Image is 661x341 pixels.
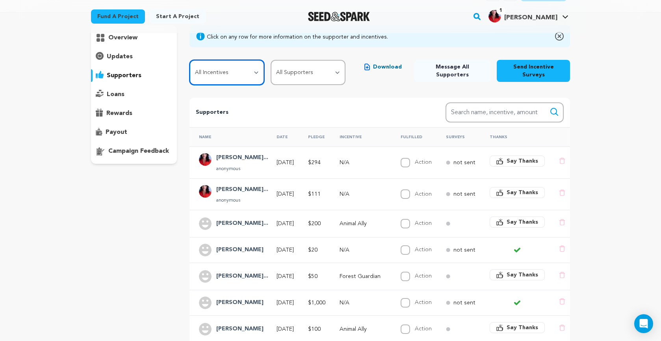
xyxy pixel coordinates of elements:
[507,218,538,226] span: Say Thanks
[415,159,432,165] label: Action
[216,166,268,172] p: anonymous
[196,108,420,117] p: Supporters
[216,153,268,163] h4: Natalie Conneely
[199,153,212,166] img: 720a3f71b7ba1c2c.jpg
[453,190,475,198] p: not sent
[216,185,268,195] h4: Natalie Conneely
[308,326,321,332] span: $100
[415,326,432,332] label: Action
[91,69,177,82] button: supporters
[490,269,545,280] button: Say Thanks
[107,90,124,99] p: loans
[415,247,432,252] label: Action
[634,314,653,333] div: Open Intercom Messenger
[91,32,177,44] button: overview
[488,10,501,22] img: 720a3f71b7ba1c2c.jpg
[415,221,432,226] label: Action
[555,32,564,41] img: close-o.svg
[199,270,212,283] img: user.png
[277,299,294,307] p: [DATE]
[490,322,545,333] button: Say Thanks
[308,191,321,197] span: $111
[358,60,408,74] button: Download
[308,247,318,253] span: $20
[308,274,318,279] span: $50
[340,159,386,167] p: N/A
[277,325,294,333] p: [DATE]
[497,60,570,82] button: Send Incentive Surveys
[308,12,370,21] a: Seed&Spark Homepage
[507,189,538,196] span: Say Thanks
[415,191,432,197] label: Action
[91,126,177,139] button: payout
[108,146,169,156] p: campaign feedback
[277,272,294,280] p: [DATE]
[277,190,294,198] p: [DATE]
[340,220,386,228] p: Animal Ally
[414,60,490,82] button: Message All Supporters
[391,127,436,146] th: Fulfilled
[216,219,268,228] h4: Jessica de Jarnette
[199,323,212,335] img: user.png
[107,71,141,80] p: supporters
[480,127,550,146] th: Thanks
[490,217,545,228] button: Say Thanks
[91,145,177,158] button: campaign feedback
[421,63,484,79] span: Message All Supporters
[267,127,299,146] th: Date
[487,8,570,25] span: Natalie C.'s Profile
[340,272,386,280] p: Forest Guardian
[91,88,177,101] button: loans
[340,246,386,254] p: N/A
[91,9,145,24] a: Fund a project
[199,185,212,198] img: 720a3f71b7ba1c2c.jpg
[216,245,264,255] h4: Angie Chan
[330,127,391,146] th: Incentive
[216,272,268,281] h4: Emilien Marchand
[453,299,475,307] p: not sent
[446,102,564,122] input: Search name, incentive, amount
[216,298,264,308] h4: David Allen
[207,33,388,41] div: Click on any row for more information on the supporter and incentives.
[453,246,475,254] p: not sent
[216,197,268,204] p: anonymous
[91,107,177,120] button: rewards
[507,157,538,165] span: Say Thanks
[308,160,321,165] span: $294
[277,246,294,254] p: [DATE]
[340,325,386,333] p: Animal Ally
[373,63,402,71] span: Download
[507,271,538,279] span: Say Thanks
[490,156,545,167] button: Say Thanks
[91,50,177,63] button: updates
[199,217,212,230] img: user.png
[340,299,386,307] p: N/A
[308,221,321,226] span: $200
[488,10,557,22] div: Natalie C.'s Profile
[496,7,505,15] span: 1
[453,159,475,167] p: not sent
[199,244,212,256] img: user.png
[415,273,432,279] label: Action
[108,33,137,43] p: overview
[216,324,264,334] h4: Owen Kincaid
[436,127,480,146] th: Surveys
[199,297,212,309] img: user.png
[106,109,132,118] p: rewards
[150,9,206,24] a: Start a project
[415,300,432,305] label: Action
[106,128,127,137] p: payout
[308,300,325,306] span: $1,000
[277,220,294,228] p: [DATE]
[277,159,294,167] p: [DATE]
[340,190,386,198] p: N/A
[107,52,133,61] p: updates
[487,8,570,22] a: Natalie C.'s Profile
[507,324,538,332] span: Say Thanks
[504,15,557,21] span: [PERSON_NAME]
[308,12,370,21] img: Seed&Spark Logo Dark Mode
[490,187,545,198] button: Say Thanks
[299,127,330,146] th: Pledge
[189,127,267,146] th: Name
